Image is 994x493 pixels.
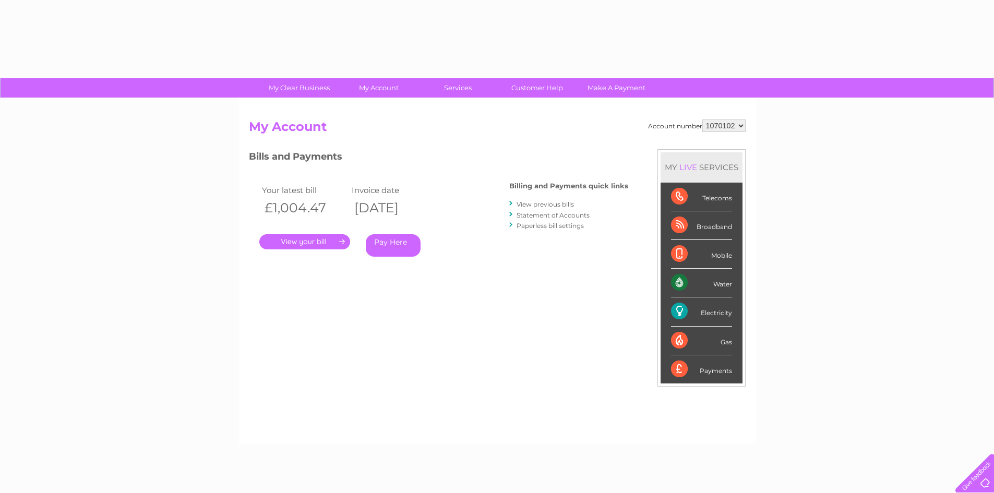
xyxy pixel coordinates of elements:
[349,197,439,219] th: [DATE]
[494,78,580,98] a: Customer Help
[517,200,574,208] a: View previous bills
[517,222,584,230] a: Paperless bill settings
[415,78,501,98] a: Services
[349,183,439,197] td: Invoice date
[366,234,421,257] a: Pay Here
[648,119,746,132] div: Account number
[259,234,350,249] a: .
[671,297,732,326] div: Electricity
[249,119,746,139] h2: My Account
[517,211,590,219] a: Statement of Accounts
[671,240,732,269] div: Mobile
[259,183,350,197] td: Your latest bill
[256,78,342,98] a: My Clear Business
[671,327,732,355] div: Gas
[671,183,732,211] div: Telecoms
[671,355,732,383] div: Payments
[259,197,350,219] th: £1,004.47
[509,182,628,190] h4: Billing and Payments quick links
[671,269,732,297] div: Water
[671,211,732,240] div: Broadband
[336,78,422,98] a: My Account
[573,78,660,98] a: Make A Payment
[661,152,742,182] div: MY SERVICES
[249,149,628,167] h3: Bills and Payments
[677,162,699,172] div: LIVE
